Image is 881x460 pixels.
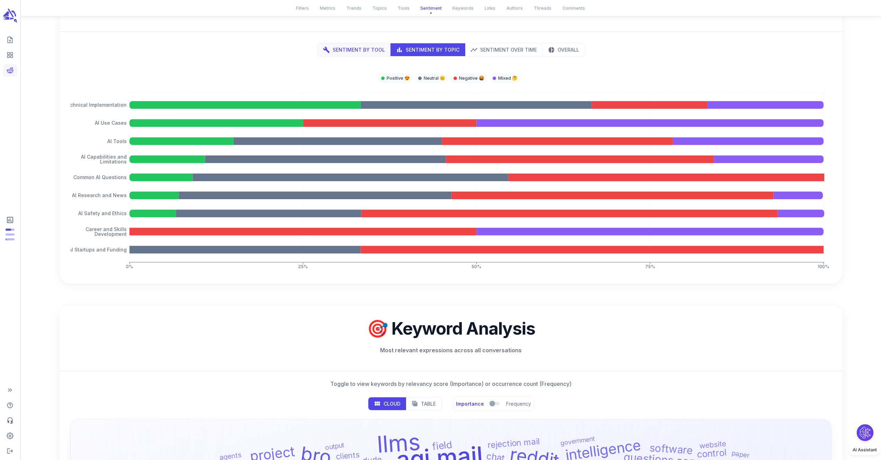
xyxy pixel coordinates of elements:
p: Overall [558,46,579,53]
tspan: 75% [645,264,655,269]
span: Contact Support [3,414,17,427]
p: Cloud [384,400,401,407]
p: Sentiment by Tool [333,46,385,53]
text: rejection mail [487,436,540,450]
text: software [649,441,693,457]
button: Keywords [448,2,478,14]
span: View your Reddit Intelligence add-on dashboard [3,64,17,77]
tspan: 25% [298,264,308,269]
text: website [699,439,726,450]
tspan: AI Safety and Ethics [78,211,127,216]
button: Tools [394,2,414,14]
p: Mixed 🤔 [498,75,518,81]
button: time series [465,43,543,56]
button: Comments [558,2,589,14]
button: Authors [502,2,527,14]
span: View your content dashboard [3,49,17,61]
text: government [560,435,595,447]
tspan: Technical Implementation [64,102,127,108]
button: pie chart [542,43,585,56]
p: Table [421,400,436,407]
span: Output Tokens: 1,168 of 213,333 monthly tokens used. These limits are based on the last model you... [6,233,15,236]
button: Links [480,2,500,14]
tspan: AI Tools [107,138,127,144]
button: table view [406,397,441,410]
p: Sentiment Over Time [480,46,537,53]
tspan: AI Capabilities and [81,154,127,160]
button: Filters [292,2,313,14]
button: Sentiment [416,2,446,14]
tspan: Career and Skills [86,226,127,232]
text: llms [376,428,421,459]
span: Expand Sidebar [3,384,17,396]
tspan: AI Research and News [72,193,127,198]
span: Logout [3,445,17,457]
button: topics [390,43,465,56]
button: cloud view [368,397,406,410]
tspan: Common AI Questions [73,174,127,180]
span: AI Assistant [853,447,877,452]
span: Adjust your account settings [3,430,17,442]
tspan: Development [95,231,127,237]
tspan: 50% [471,264,481,269]
span: Create new content [3,34,17,46]
text: field [432,439,453,453]
button: tools [317,43,391,56]
p: Frequency [506,400,531,407]
tspan: Limitations [100,159,127,165]
tspan: AI Use Cases [95,120,127,126]
text: output [325,441,345,452]
button: Metrics [316,2,340,14]
button: Topics [368,2,391,14]
p: Importance [456,400,484,407]
span: Help Center [3,399,17,412]
button: Trends [342,2,366,14]
p: Positive 😍 [387,75,410,81]
p: Sentiment by Topic [406,46,459,53]
span: Input Tokens: 83,822 of 1,066,667 monthly tokens used. These limits are based on the last model y... [6,238,15,240]
p: Negative 🤬 [459,75,484,81]
span: Posts: 12 of 20 monthly posts used [6,229,15,231]
p: Neutral 😐 [424,75,445,81]
tspan: AI Startups and Funding [69,247,127,253]
button: Threads [530,2,556,14]
tspan: 100% [818,264,829,269]
p: Most relevant expressions across all conversations [347,346,555,354]
span: View Subscription & Usage [3,213,17,227]
h2: 🎯 Keyword Analysis [71,317,831,340]
p: Toggle to view keywords by relevancy score (Importance) or occurrence count (Frequency) [65,380,837,388]
div: display mode [368,397,442,410]
text: paper [731,449,750,460]
tspan: 0% [126,264,133,269]
text: control [696,447,727,460]
div: display mode [317,43,585,56]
